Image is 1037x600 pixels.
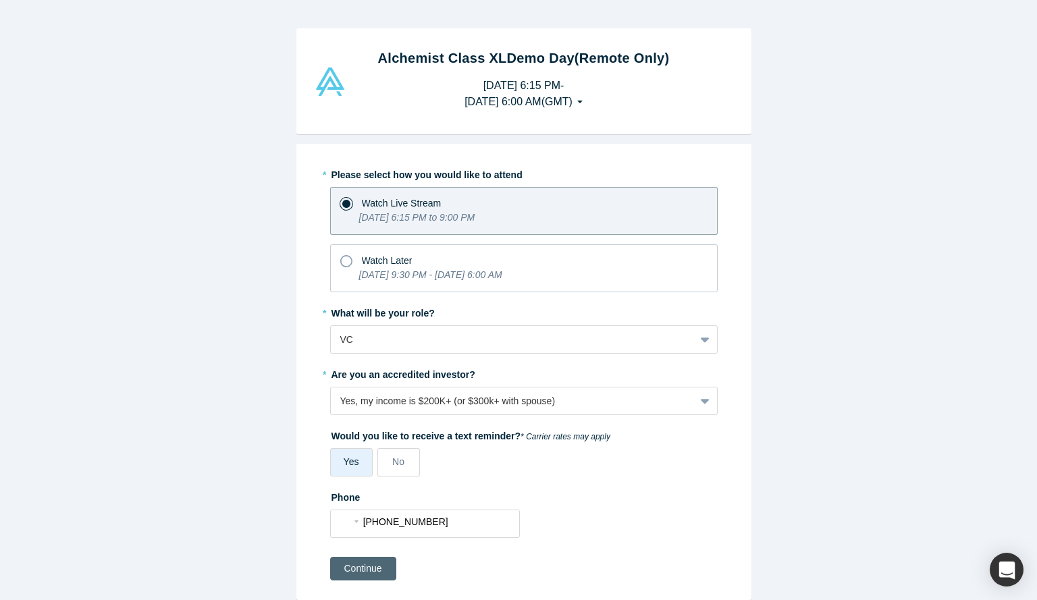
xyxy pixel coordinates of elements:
strong: Alchemist Class XL Demo Day (Remote Only) [378,51,670,65]
span: Watch Live Stream [362,198,442,209]
button: Continue [330,557,396,580]
label: Please select how you would like to attend [330,163,718,182]
label: Would you like to receive a text reminder? [330,425,718,443]
span: Yes [344,456,359,467]
label: Phone [330,486,718,505]
label: What will be your role? [330,302,718,321]
i: [DATE] 6:15 PM to 9:00 PM [359,212,475,223]
img: Alchemist Vault Logo [314,67,346,96]
span: Watch Later [362,255,413,266]
label: Are you an accredited investor? [330,363,718,382]
span: No [392,456,404,467]
div: Yes, my income is $200K+ (or $300k+ with spouse) [340,394,685,408]
button: [DATE] 6:15 PM-[DATE] 6:00 AM(GMT) [450,73,597,115]
i: [DATE] 9:30 PM - [DATE] 6:00 AM [359,269,502,280]
em: * Carrier rates may apply [521,432,610,441]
